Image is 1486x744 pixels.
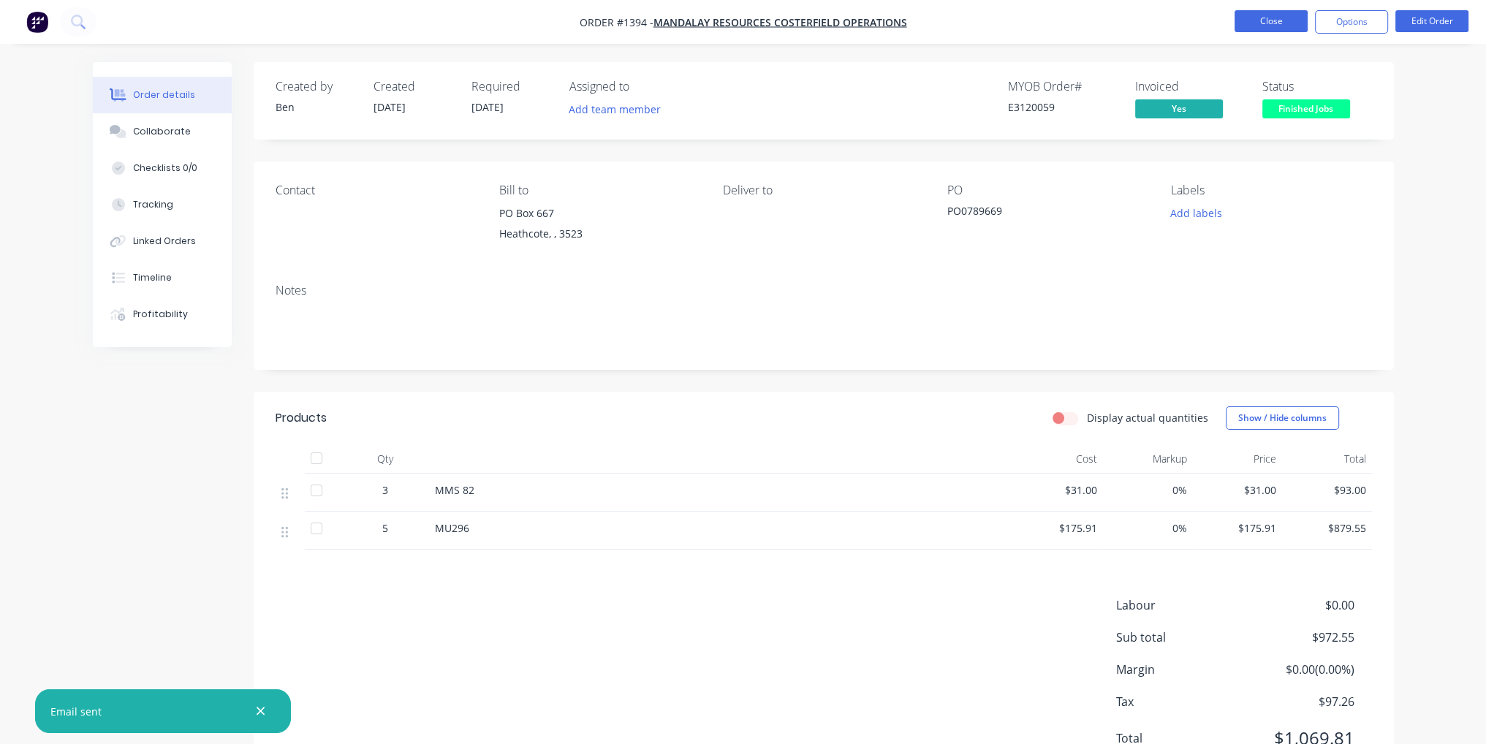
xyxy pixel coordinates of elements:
[133,198,173,211] div: Tracking
[1288,482,1366,498] span: $93.00
[1116,693,1246,710] span: Tax
[561,99,668,119] button: Add team member
[499,203,700,224] div: PO Box 667
[1262,99,1350,121] button: Finished Jobs
[93,223,232,259] button: Linked Orders
[133,162,197,175] div: Checklists 0/0
[276,183,476,197] div: Contact
[947,183,1148,197] div: PO
[1087,410,1208,425] label: Display actual quantities
[50,704,102,719] div: Email sent
[1262,80,1372,94] div: Status
[1103,444,1193,474] div: Markup
[1246,693,1354,710] span: $97.26
[1135,80,1245,94] div: Invoiced
[93,77,232,113] button: Order details
[1235,10,1308,32] button: Close
[1163,203,1230,223] button: Add labels
[1262,99,1350,118] span: Finished Jobs
[499,183,700,197] div: Bill to
[93,259,232,296] button: Timeline
[653,15,907,29] a: Mandalay Resources Costerfield Operations
[382,520,388,536] span: 5
[133,235,196,248] div: Linked Orders
[1199,482,1277,498] span: $31.00
[723,183,923,197] div: Deliver to
[1014,444,1104,474] div: Cost
[1020,520,1098,536] span: $175.91
[93,186,232,223] button: Tracking
[382,482,388,498] span: 3
[569,80,716,94] div: Assigned to
[26,11,48,33] img: Factory
[1109,482,1187,498] span: 0%
[276,284,1372,297] div: Notes
[1020,482,1098,498] span: $31.00
[1008,99,1118,115] div: E3120059
[569,99,669,119] button: Add team member
[276,409,327,427] div: Products
[1193,444,1283,474] div: Price
[499,224,700,244] div: Heathcote, , 3523
[1109,520,1187,536] span: 0%
[133,125,191,138] div: Collaborate
[93,150,232,186] button: Checklists 0/0
[1171,183,1371,197] div: Labels
[1226,406,1339,430] button: Show / Hide columns
[471,80,552,94] div: Required
[1395,10,1468,32] button: Edit Order
[499,203,700,250] div: PO Box 667Heathcote, , 3523
[580,15,653,29] span: Order #1394 -
[471,100,504,114] span: [DATE]
[276,99,356,115] div: Ben
[1116,661,1246,678] span: Margin
[1246,629,1354,646] span: $972.55
[1282,444,1372,474] div: Total
[133,308,188,321] div: Profitability
[1135,99,1223,118] span: Yes
[133,271,172,284] div: Timeline
[133,88,195,102] div: Order details
[1288,520,1366,536] span: $879.55
[1116,596,1246,614] span: Labour
[1008,80,1118,94] div: MYOB Order #
[1199,520,1277,536] span: $175.91
[435,483,474,497] span: MMS 82
[374,80,454,94] div: Created
[1246,661,1354,678] span: $0.00 ( 0.00 %)
[947,203,1130,224] div: PO0789669
[1116,629,1246,646] span: Sub total
[435,521,469,535] span: MU296
[1246,596,1354,614] span: $0.00
[276,80,356,94] div: Created by
[1315,10,1388,34] button: Options
[93,113,232,150] button: Collaborate
[341,444,429,474] div: Qty
[93,296,232,333] button: Profitability
[374,100,406,114] span: [DATE]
